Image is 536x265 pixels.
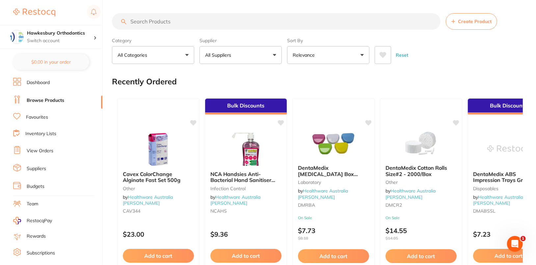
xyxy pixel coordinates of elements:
[386,165,457,177] b: DentaMedix Cotton Rolls Size#2 - 2000/Box
[112,77,177,86] h2: Recently Ordered
[112,46,194,64] button: All Categories
[27,201,38,207] a: Team
[123,171,194,183] b: Cavex ColorChange Alginate Fast Set 500g
[123,194,173,206] a: Healthware Australia [PERSON_NAME]
[298,227,369,241] p: $7.73
[210,230,281,238] p: $9.36
[123,208,194,214] small: CAV344
[200,38,282,44] label: Supplier
[287,46,369,64] button: Relevance
[298,216,369,220] small: On Sale
[25,131,56,137] a: Inventory Lists
[386,188,436,200] a: Healthware Australia [PERSON_NAME]
[26,114,48,121] a: Favourites
[487,133,530,166] img: DentaMedix ABS Impression Trays Grey 12/Bag - Small Lower
[210,194,260,206] a: Healthware Australia [PERSON_NAME]
[10,30,23,44] img: Hawkesbury Orthodontics
[312,127,355,160] img: DentaMedix Retainer Box Assorted - 10/Pack
[386,249,457,263] button: Add to cart
[13,54,89,70] button: $0.00 in your order
[13,217,21,224] img: RestocqPay
[210,171,281,183] b: NCA Handsies Anti-Bacterial Hand Sanitiser 500ml
[386,202,457,208] small: DMCR2
[386,236,457,241] span: $14.05
[225,133,267,166] img: NCA Handsies Anti-Bacterial Hand Sanitiser 500ml
[394,46,410,64] button: Reset
[205,52,234,58] p: All Suppliers
[298,188,348,200] a: Healthware Australia [PERSON_NAME]
[386,188,436,200] span: by
[298,236,369,241] span: $8.18
[298,180,369,185] small: Laboratory
[473,194,523,206] a: Healthware Australia [PERSON_NAME]
[27,97,64,104] a: Browse Products
[27,30,94,37] h4: Hawkesbury Orthodontics
[118,52,150,58] p: All Categories
[27,148,53,154] a: View Orders
[507,236,523,252] iframe: Intercom live chat
[210,249,281,263] button: Add to cart
[112,38,194,44] label: Category
[298,188,348,200] span: by
[123,230,194,238] p: $23.00
[27,218,52,224] span: RestocqPay
[13,5,55,20] a: Restocq Logo
[210,186,281,191] small: Infection Control
[27,79,50,86] a: Dashboard
[298,165,369,177] b: DentaMedix Retainer Box Assorted - 10/Pack
[27,250,55,256] a: Subscriptions
[386,216,457,220] small: On Sale
[473,194,523,206] span: by
[137,133,180,166] img: Cavex ColorChange Alginate Fast Set 500g
[386,227,457,241] p: $14.55
[205,99,287,114] div: Bulk Discounts
[200,46,282,64] button: All Suppliers
[210,208,281,214] small: NCAHS
[287,38,369,44] label: Sort By
[123,249,194,263] button: Add to cart
[210,194,260,206] span: by
[298,249,369,263] button: Add to cart
[446,13,497,30] button: Create Product
[298,202,369,208] small: DMRBA
[27,165,46,172] a: Suppliers
[400,127,442,160] img: DentaMedix Cotton Rolls Size#2 - 2000/Box
[458,19,492,24] span: Create Product
[293,52,317,58] p: Relevance
[386,180,457,185] small: other
[27,233,46,240] a: Rewards
[123,194,173,206] span: by
[27,38,94,44] p: Switch account
[13,9,55,16] img: Restocq Logo
[13,217,52,224] a: RestocqPay
[521,236,526,241] span: 1
[27,183,44,190] a: Budgets
[123,186,194,191] small: other
[112,13,441,30] input: Search Products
